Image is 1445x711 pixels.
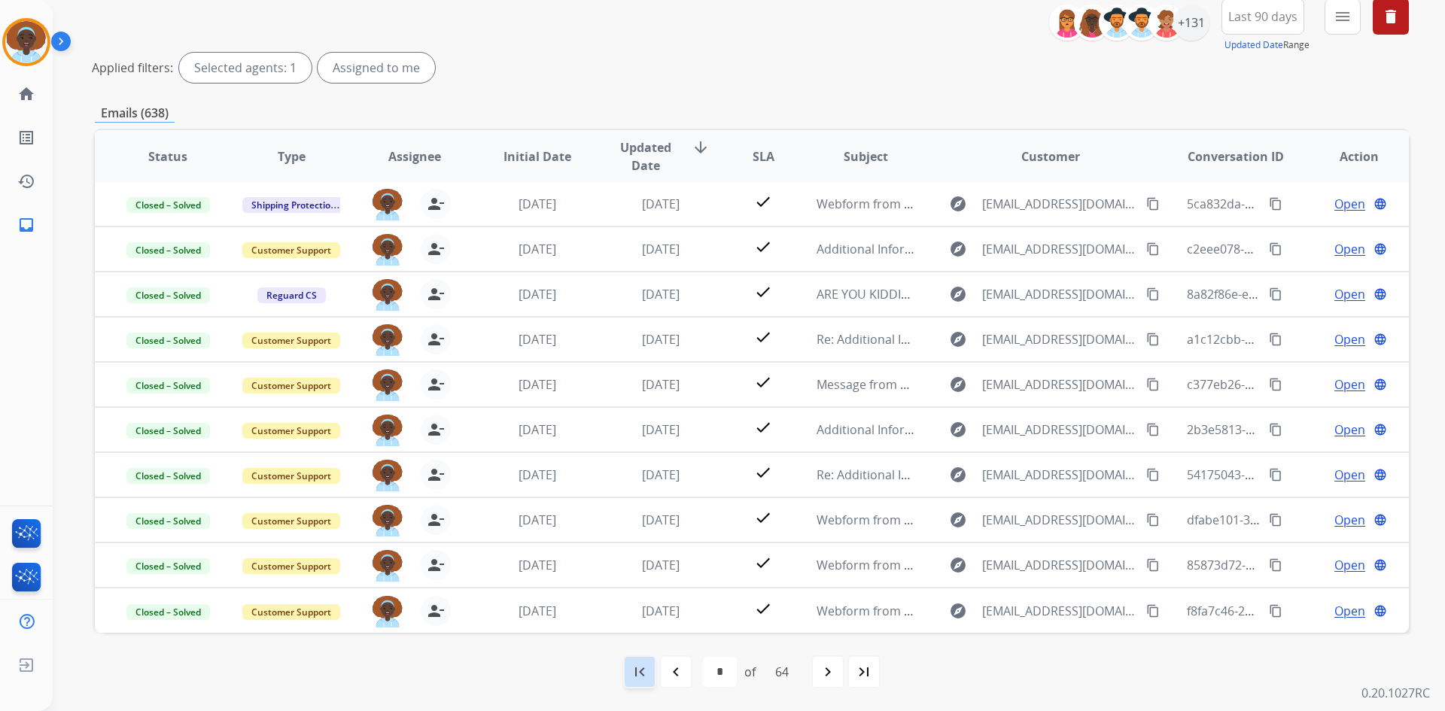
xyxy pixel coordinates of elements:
[1269,604,1282,618] mat-icon: content_copy
[642,557,680,573] span: [DATE]
[242,378,340,393] span: Customer Support
[278,147,306,166] span: Type
[753,147,774,166] span: SLA
[631,663,649,681] mat-icon: first_page
[126,604,210,620] span: Closed – Solved
[126,513,210,529] span: Closed – Solved
[754,600,772,618] mat-icon: check
[1374,333,1387,346] mat-icon: language
[642,466,680,483] span: [DATE]
[982,511,1137,529] span: [EMAIL_ADDRESS][DOMAIN_NAME]
[1334,421,1365,439] span: Open
[642,331,680,348] span: [DATE]
[642,603,680,619] span: [DATE]
[427,285,445,303] mat-icon: person_remove
[754,554,772,572] mat-icon: check
[1269,423,1282,436] mat-icon: content_copy
[388,147,441,166] span: Assignee
[427,195,445,213] mat-icon: person_remove
[642,512,680,528] span: [DATE]
[242,558,340,574] span: Customer Support
[519,512,556,528] span: [DATE]
[949,285,967,303] mat-icon: explore
[519,421,556,438] span: [DATE]
[126,242,210,258] span: Closed – Solved
[318,53,435,83] div: Assigned to me
[427,421,445,439] mat-icon: person_remove
[427,511,445,529] mat-icon: person_remove
[373,596,403,627] img: agent-avatar
[982,285,1137,303] span: [EMAIL_ADDRESS][DOMAIN_NAME]
[754,509,772,527] mat-icon: check
[949,330,967,348] mat-icon: explore
[754,238,772,256] mat-icon: check
[126,558,210,574] span: Closed – Solved
[817,241,945,257] span: Additional Information
[982,421,1137,439] span: [EMAIL_ADDRESS][DOMAIN_NAME]
[1146,242,1160,256] mat-icon: content_copy
[373,369,403,401] img: agent-avatar
[126,468,210,484] span: Closed – Solved
[1269,242,1282,256] mat-icon: content_copy
[5,21,47,63] img: avatar
[257,287,326,303] span: Reguard CS
[1334,375,1365,393] span: Open
[373,324,403,356] img: agent-avatar
[949,240,967,258] mat-icon: explore
[373,415,403,446] img: agent-avatar
[1146,513,1160,527] mat-icon: content_copy
[1269,197,1282,211] mat-icon: content_copy
[949,511,967,529] mat-icon: explore
[754,193,772,211] mat-icon: check
[242,242,340,258] span: Customer Support
[1146,423,1160,436] mat-icon: content_copy
[519,466,556,483] span: [DATE]
[817,512,1158,528] span: Webform from [EMAIL_ADDRESS][DOMAIN_NAME] on [DATE]
[95,104,175,123] p: Emails (638)
[642,196,680,212] span: [DATE]
[373,505,403,536] img: agent-avatar
[1146,287,1160,301] mat-icon: content_copy
[817,286,1158,302] span: ARE YOU KIDDING ME? Fwd: Your Reguard claim is approved
[126,423,210,439] span: Closed – Solved
[126,378,210,393] span: Closed – Solved
[373,189,403,220] img: agent-avatar
[754,463,772,482] mat-icon: check
[1187,196,1422,212] span: 5ca832da-b0d3-41e8-9717-974086b3d2b3
[1334,466,1365,484] span: Open
[855,663,873,681] mat-icon: last_page
[17,172,35,190] mat-icon: history
[817,466,966,483] span: Re: Additional Information
[373,460,403,491] img: agent-avatar
[1187,421,1413,438] span: 2b3e5813-2aa5-41ef-b40f-7c85740ecced
[1374,378,1387,391] mat-icon: language
[1146,468,1160,482] mat-icon: content_copy
[1334,602,1365,620] span: Open
[427,556,445,574] mat-icon: person_remove
[754,283,772,301] mat-icon: check
[373,279,403,311] img: agent-avatar
[1269,468,1282,482] mat-icon: content_copy
[1382,8,1400,26] mat-icon: delete
[1374,423,1387,436] mat-icon: language
[982,466,1137,484] span: [EMAIL_ADDRESS][DOMAIN_NAME]
[1146,604,1160,618] mat-icon: content_copy
[1224,38,1310,51] span: Range
[1334,511,1365,529] span: Open
[1187,557,1418,573] span: 85873d72-10a2-43db-9f00-760a550c54d8
[1285,130,1409,183] th: Action
[1269,333,1282,346] mat-icon: content_copy
[754,373,772,391] mat-icon: check
[982,195,1137,213] span: [EMAIL_ADDRESS][DOMAIN_NAME]
[1269,378,1282,391] mat-icon: content_copy
[642,286,680,302] span: [DATE]
[817,603,1158,619] span: Webform from [EMAIL_ADDRESS][DOMAIN_NAME] on [DATE]
[427,375,445,393] mat-icon: person_remove
[642,241,680,257] span: [DATE]
[817,421,945,438] span: Additional Information
[1374,197,1387,211] mat-icon: language
[949,421,967,439] mat-icon: explore
[982,240,1137,258] span: [EMAIL_ADDRESS][DOMAIN_NAME]
[1187,466,1418,483] span: 54175043-d198-4f5d-a49b-d669c32b45c4
[1374,468,1387,482] mat-icon: language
